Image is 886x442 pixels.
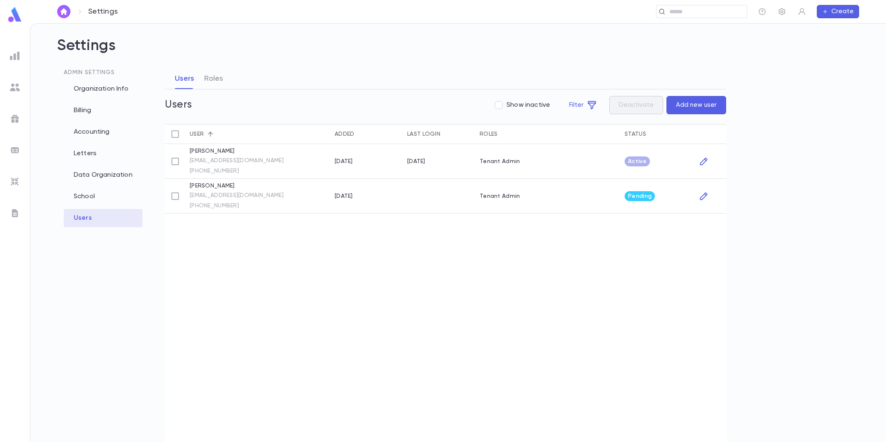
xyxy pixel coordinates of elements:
button: Add new user [666,96,726,114]
span: Pending [625,193,655,199]
p: Tenant Admin [480,158,520,165]
a: [EMAIL_ADDRESS][DOMAIN_NAME] [190,157,284,165]
img: students_grey.60c7aba0da46da39d6d829b817ac14fc.svg [10,82,20,92]
div: Billing [64,101,142,120]
div: Last Login [407,124,440,144]
div: User [190,124,204,144]
div: 12/1/2024 [335,158,353,165]
a: [PHONE_NUMBER] [190,167,284,175]
p: [PERSON_NAME] [190,183,284,189]
img: home_white.a664292cf8c1dea59945f0da9f25487c.svg [59,8,69,15]
div: Users [64,209,142,227]
p: Settings [88,7,118,16]
span: Show inactive [507,101,550,109]
div: Roles [476,124,620,144]
div: Roles [480,124,497,144]
img: logo [7,7,23,23]
div: 8/22/2025 [407,158,425,165]
span: Admin Settings [64,70,115,75]
div: Status [620,124,693,144]
a: [PHONE_NUMBER] [190,202,284,210]
img: campaigns_grey.99e729a5f7ee94e3726e6486bddda8f1.svg [10,114,20,124]
div: Added [331,124,403,144]
div: Accounting [64,123,142,141]
p: Tenant Admin [480,193,520,199]
button: Roles [204,68,223,89]
a: [EMAIL_ADDRESS][DOMAIN_NAME] [190,192,284,199]
div: Last Login [403,124,476,144]
button: Sort [204,127,217,141]
p: [PERSON_NAME] [190,148,284,154]
div: School [64,187,142,206]
div: 8/22/2025 [335,193,353,199]
button: Users [175,68,194,89]
div: Status [625,124,646,144]
span: Active [625,158,650,165]
div: Organization Info [64,80,142,98]
img: imports_grey.530a8a0e642e233f2baf0ef88e8c9fcb.svg [10,177,20,187]
h2: Settings [57,37,859,68]
div: User [186,124,331,144]
img: letters_grey.7941b92b52307dd3b8a917253454ce1c.svg [10,208,20,218]
button: Create [817,5,859,18]
h5: Users [165,99,192,111]
img: reports_grey.c525e4749d1bce6a11f5fe2a8de1b229.svg [10,51,20,61]
button: Filter [560,96,606,114]
div: Letters [64,144,142,163]
img: batches_grey.339ca447c9d9533ef1741baa751efc33.svg [10,145,20,155]
div: Added [335,124,354,144]
div: Data Organization [64,166,142,184]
